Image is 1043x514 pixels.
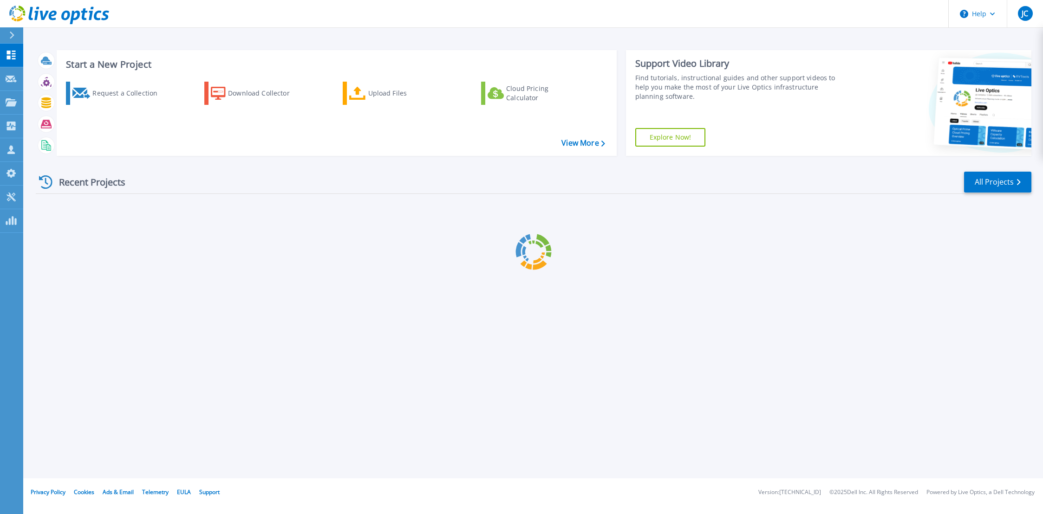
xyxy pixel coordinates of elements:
[66,82,169,105] a: Request a Collection
[66,59,605,70] h3: Start a New Project
[228,84,302,103] div: Download Collector
[1022,10,1028,17] span: JC
[481,82,585,105] a: Cloud Pricing Calculator
[142,488,169,496] a: Telemetry
[31,488,65,496] a: Privacy Policy
[199,488,220,496] a: Support
[506,84,580,103] div: Cloud Pricing Calculator
[561,139,605,148] a: View More
[758,489,821,495] li: Version: [TECHNICAL_ID]
[926,489,1035,495] li: Powered by Live Optics, a Dell Technology
[36,171,138,193] div: Recent Projects
[635,58,844,70] div: Support Video Library
[635,128,706,147] a: Explore Now!
[204,82,308,105] a: Download Collector
[368,84,443,103] div: Upload Files
[103,488,134,496] a: Ads & Email
[74,488,94,496] a: Cookies
[92,84,167,103] div: Request a Collection
[177,488,191,496] a: EULA
[964,172,1031,193] a: All Projects
[635,73,844,101] div: Find tutorials, instructional guides and other support videos to help you make the most of your L...
[829,489,918,495] li: © 2025 Dell Inc. All Rights Reserved
[343,82,446,105] a: Upload Files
